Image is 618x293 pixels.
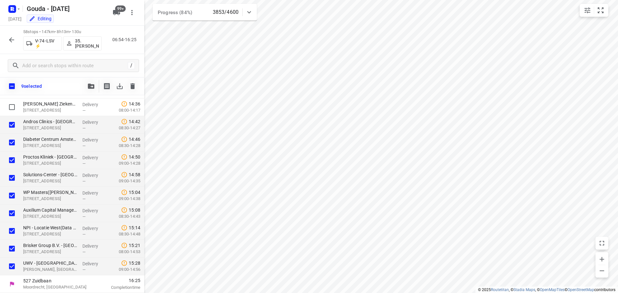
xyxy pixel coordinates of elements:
span: — [82,143,86,148]
p: 09:00-14:56 [108,266,140,273]
p: 08:00-14:17 [108,107,140,114]
button: 99+ [110,6,123,19]
p: Plesmanlaan 121, Amsterdam [23,107,77,114]
span: — [82,161,86,166]
span: 14:58 [129,171,140,178]
span: Download stops [113,80,126,93]
span: 14:42 [129,118,140,125]
svg: Late [121,242,127,249]
p: Brisker Group B.V. - [GEOGRAPHIC_DATA]([PERSON_NAME]) [23,242,77,249]
svg: Late [121,101,127,107]
p: 08:30-14:43 [108,213,140,220]
svg: Late [121,207,127,213]
p: [STREET_ADDRESS] [23,196,77,202]
span: Select [5,260,18,273]
p: 09:00-14:28 [108,160,140,167]
a: OpenMapTiles [540,288,565,292]
span: 16:25 [98,277,140,284]
span: 15:28 [129,260,140,266]
span: Progress (84%) [158,10,192,15]
button: 35. [PERSON_NAME] [63,36,102,50]
p: Andros Clinics - Amsterdam(Nancy Mooij) [23,118,77,125]
p: Maassluisstraat 2, Amsterdam [23,249,77,255]
p: 09:00-14:35 [108,178,140,184]
p: Overschiestraat 184, Amsterdam [23,178,77,184]
svg: Late [121,260,127,266]
p: [STREET_ADDRESS] [23,125,77,131]
span: Select [5,207,18,220]
span: — [82,232,86,237]
span: Select [5,136,18,149]
p: 3853/4600 [213,8,239,16]
span: 15:08 [129,207,140,213]
p: UWV - Amsterdam(Mirjam Mouwe) [23,260,77,266]
p: Delivery [82,137,106,143]
span: 14:36 [129,101,140,107]
a: Stadia Maps [513,288,535,292]
p: Completion time [98,284,140,291]
span: Select [5,224,18,237]
span: 15:14 [129,224,140,231]
p: [STREET_ADDRESS] [23,213,77,220]
svg: Late [121,118,127,125]
span: — [82,126,86,131]
span: 14:50 [129,154,140,160]
a: Routetitan [491,288,509,292]
p: Delivery [82,172,106,179]
span: Select [5,242,18,255]
button: More [126,6,138,19]
div: You are currently in edit mode. [29,15,51,22]
span: Select [5,154,18,167]
p: WP Masters([PERSON_NAME]) [23,189,77,196]
a: OpenStreetMap [567,288,594,292]
svg: Late [121,224,127,231]
p: Delivery [82,225,106,232]
span: — [82,214,86,219]
span: — [82,108,86,113]
p: Delivery [82,190,106,196]
p: Solutions-Center - [GEOGRAPHIC_DATA]([GEOGRAPHIC_DATA]) [23,171,77,178]
span: 15:04 [129,189,140,196]
span: Select [5,171,18,184]
svg: Late [121,136,127,142]
h5: Project date [6,15,24,23]
span: 15:21 [129,242,140,249]
p: Overschiestraat 55, Amsterdam [23,231,77,237]
p: [STREET_ADDRESS] [23,160,77,167]
p: wilhelmina TOWER, Amsterdam [23,266,77,273]
p: Delivery [82,207,106,214]
p: 527 Zuidbaan [23,278,90,284]
p: NPI - Locatie West(Data Bosma) [23,224,77,231]
span: — [82,267,86,272]
button: Map settings [581,4,594,17]
p: Diabeter Centrum Amsterdam(Lieke Dols) [23,136,77,142]
span: — [82,250,86,254]
p: Antoni van Leeuwenhoek Ziekenhuis - Dagbehandeling(Daniella van Gullik) [23,101,77,107]
span: 99+ [115,5,126,12]
span: Select [5,118,18,131]
li: © 2025 , © , © © contributors [478,288,615,292]
button: V-74-LSV ⚡ [23,36,62,50]
p: 08:00-14:53 [108,249,140,255]
p: Delivery [82,119,106,125]
p: Moordrecht, [GEOGRAPHIC_DATA] [23,284,90,290]
div: Progress (84%)3853/4600 [153,4,257,21]
p: 35. [PERSON_NAME] [75,38,99,49]
span: Select [5,101,18,114]
p: 09:00-14:38 [108,196,140,202]
span: Delete stops [126,80,139,93]
svg: Late [121,171,127,178]
p: Auxilium Capital Management B.V.([PERSON_NAME]) [23,207,77,213]
span: — [82,179,86,184]
p: 9 selected [21,84,42,89]
p: 08:30-14:28 [108,142,140,149]
p: Delivery [82,154,106,161]
h5: Gouda - [DATE] [24,4,108,14]
p: 08:30-14:27 [108,125,140,131]
span: 14:46 [129,136,140,142]
div: small contained button group [580,4,608,17]
p: V-74-LSV ⚡ [35,38,59,49]
p: Delivery [82,243,106,249]
span: — [82,197,86,201]
svg: Late [121,154,127,160]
